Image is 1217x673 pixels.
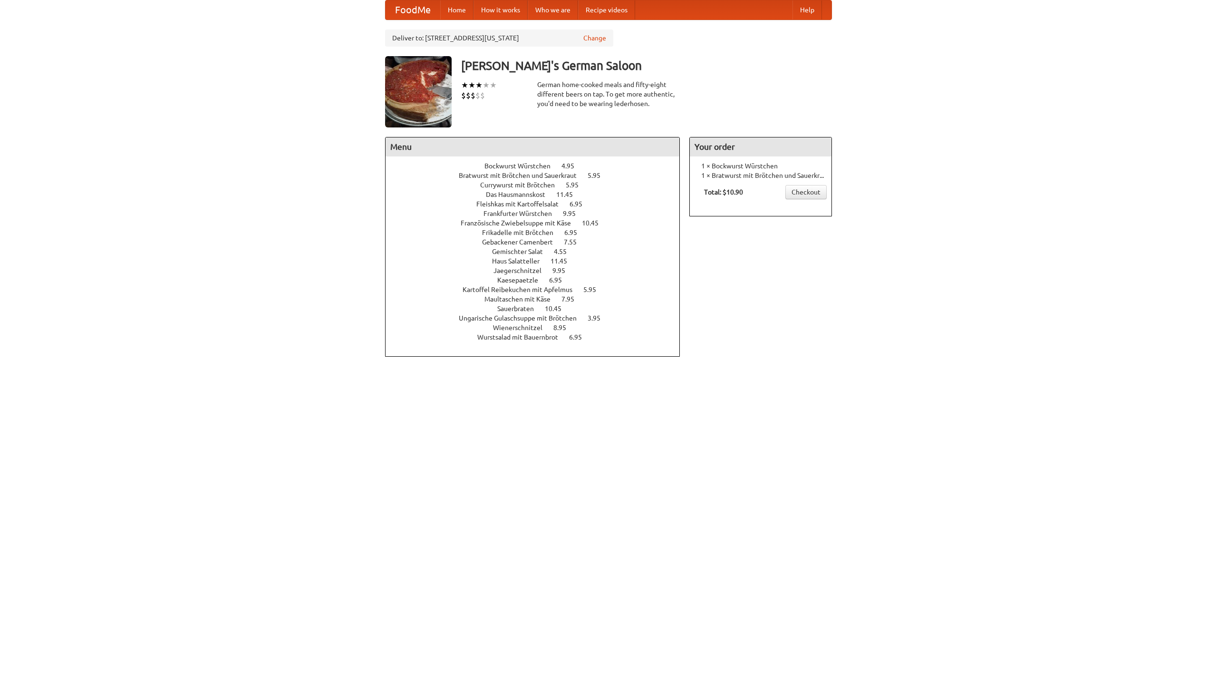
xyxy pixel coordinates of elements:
span: Frikadelle mit Brötchen [482,229,563,236]
a: FoodMe [386,0,440,20]
b: Total: $10.90 [704,188,743,196]
span: Kartoffel Reibekuchen mit Apfelmus [463,286,582,293]
span: 6.95 [549,276,571,284]
span: 5.95 [566,181,588,189]
li: ★ [461,80,468,90]
span: Gebackener Camenbert [482,238,562,246]
a: Bratwurst mit Brötchen und Sauerkraut 5.95 [459,172,618,179]
a: Who we are [528,0,578,20]
span: Ungarische Gulaschsuppe mit Brötchen [459,314,586,322]
span: Fleishkas mit Kartoffelsalat [476,200,568,208]
a: Jaegerschnitzel 9.95 [493,267,583,274]
a: Sauerbraten 10.45 [497,305,579,312]
span: Kaesepaetzle [497,276,548,284]
span: 8.95 [553,324,576,332]
span: 7.55 [564,238,586,246]
a: Gemischter Salat 4.55 [492,248,584,255]
a: How it works [473,0,528,20]
a: Recipe videos [578,0,635,20]
a: Fleishkas mit Kartoffelsalat 6.95 [476,200,600,208]
span: Wienerschnitzel [493,324,552,332]
span: Haus Salatteller [492,257,549,265]
li: ★ [468,80,475,90]
a: Kartoffel Reibekuchen mit Apfelmus 5.95 [463,286,614,293]
span: Französische Zwiebelsuppe mit Käse [461,219,580,227]
a: Bockwurst Würstchen 4.95 [484,162,592,170]
span: Frankfurter Würstchen [483,210,561,217]
li: $ [466,90,471,101]
a: Französische Zwiebelsuppe mit Käse 10.45 [461,219,616,227]
span: 6.95 [570,200,592,208]
h3: [PERSON_NAME]'s German Saloon [461,56,832,75]
li: 1 × Bockwurst Würstchen [695,161,827,171]
span: Bockwurst Würstchen [484,162,560,170]
span: 4.55 [554,248,576,255]
h4: Your order [690,137,831,156]
a: Kaesepaetzle 6.95 [497,276,580,284]
span: 3.95 [588,314,610,322]
span: 5.95 [583,286,606,293]
a: Currywurst mit Brötchen 5.95 [480,181,596,189]
span: Sauerbraten [497,305,543,312]
span: Das Hausmannskost [486,191,555,198]
span: 10.45 [545,305,571,312]
span: Bratwurst mit Brötchen und Sauerkraut [459,172,586,179]
span: 7.95 [561,295,584,303]
a: Help [792,0,822,20]
span: 6.95 [569,333,591,341]
a: Checkout [785,185,827,199]
span: 9.95 [563,210,585,217]
img: angular.jpg [385,56,452,127]
a: Frankfurter Würstchen 9.95 [483,210,593,217]
li: $ [461,90,466,101]
li: $ [471,90,475,101]
a: Maultaschen mit Käse 7.95 [484,295,592,303]
li: ★ [483,80,490,90]
span: Jaegerschnitzel [493,267,551,274]
li: 1 × Bratwurst mit Brötchen und Sauerkraut [695,171,827,180]
span: 10.45 [582,219,608,227]
li: ★ [475,80,483,90]
span: 11.45 [551,257,577,265]
a: Frikadelle mit Brötchen 6.95 [482,229,595,236]
li: $ [480,90,485,101]
li: $ [475,90,480,101]
li: ★ [490,80,497,90]
a: Home [440,0,473,20]
div: German home-cooked meals and fifty-eight different beers on tap. To get more authentic, you'd nee... [537,80,680,108]
a: Gebackener Camenbert 7.55 [482,238,594,246]
span: 5.95 [588,172,610,179]
span: Wurstsalad mit Bauernbrot [477,333,568,341]
a: Change [583,33,606,43]
span: 9.95 [552,267,575,274]
a: Wienerschnitzel 8.95 [493,324,584,332]
a: Haus Salatteller 11.45 [492,257,585,265]
a: Ungarische Gulaschsuppe mit Brötchen 3.95 [459,314,618,322]
h4: Menu [386,137,679,156]
span: 6.95 [564,229,587,236]
span: Maultaschen mit Käse [484,295,560,303]
div: Deliver to: [STREET_ADDRESS][US_STATE] [385,29,613,47]
a: Wurstsalad mit Bauernbrot 6.95 [477,333,599,341]
a: Das Hausmannskost 11.45 [486,191,590,198]
span: Currywurst mit Brötchen [480,181,564,189]
span: Gemischter Salat [492,248,552,255]
span: 11.45 [556,191,582,198]
span: 4.95 [561,162,584,170]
